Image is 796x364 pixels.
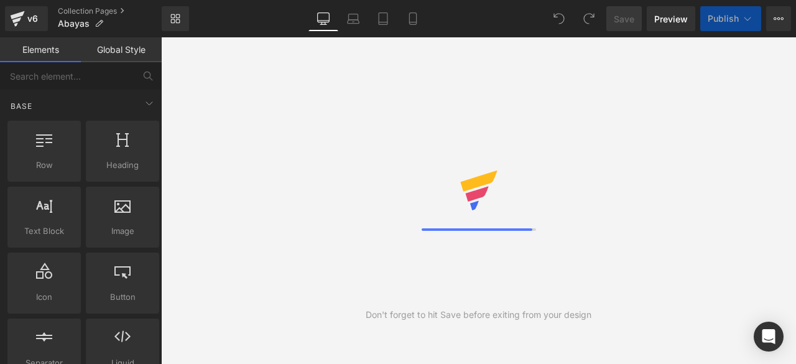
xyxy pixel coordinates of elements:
[308,6,338,31] a: Desktop
[700,6,761,31] button: Publish
[11,225,77,238] span: Text Block
[90,291,155,304] span: Button
[766,6,791,31] button: More
[90,159,155,172] span: Heading
[11,159,77,172] span: Row
[81,37,162,62] a: Global Style
[11,291,77,304] span: Icon
[576,6,601,31] button: Redo
[366,308,591,322] div: Don't forget to hit Save before exiting from your design
[614,12,634,26] span: Save
[58,6,162,16] a: Collection Pages
[368,6,398,31] a: Tablet
[647,6,695,31] a: Preview
[9,100,34,112] span: Base
[25,11,40,27] div: v6
[162,6,189,31] a: New Library
[398,6,428,31] a: Mobile
[5,6,48,31] a: v6
[708,14,739,24] span: Publish
[58,19,90,29] span: Abayas
[754,322,784,352] div: Open Intercom Messenger
[90,225,155,238] span: Image
[547,6,572,31] button: Undo
[338,6,368,31] a: Laptop
[654,12,688,26] span: Preview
